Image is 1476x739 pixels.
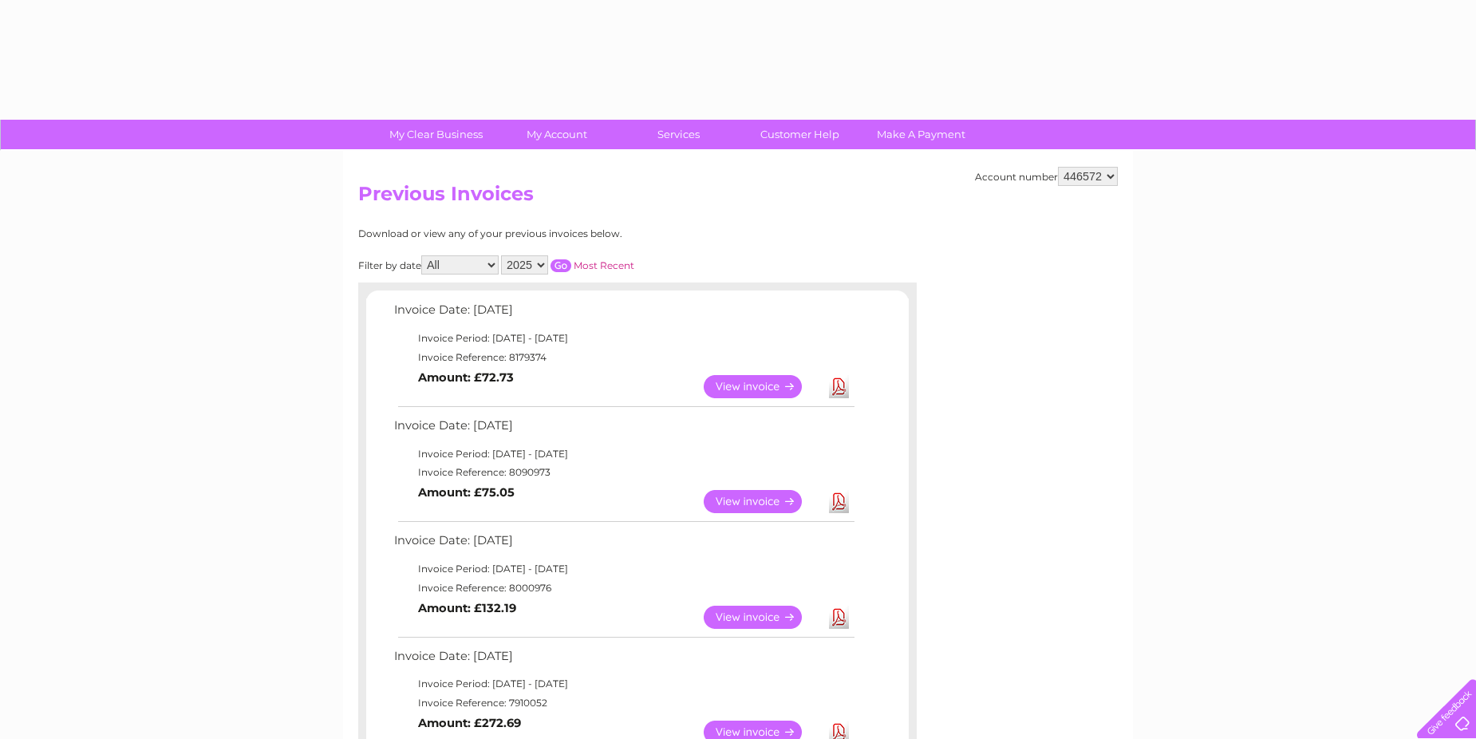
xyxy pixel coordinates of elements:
[704,490,821,513] a: View
[418,716,521,730] b: Amount: £272.69
[418,370,514,385] b: Amount: £72.73
[370,120,502,149] a: My Clear Business
[734,120,866,149] a: Customer Help
[704,606,821,629] a: View
[390,329,857,348] td: Invoice Period: [DATE] - [DATE]
[975,167,1118,186] div: Account number
[358,183,1118,213] h2: Previous Invoices
[704,375,821,398] a: View
[390,415,857,445] td: Invoice Date: [DATE]
[390,559,857,579] td: Invoice Period: [DATE] - [DATE]
[390,463,857,482] td: Invoice Reference: 8090973
[358,228,777,239] div: Download or view any of your previous invoices below.
[390,579,857,598] td: Invoice Reference: 8000976
[829,375,849,398] a: Download
[390,445,857,464] td: Invoice Period: [DATE] - [DATE]
[390,674,857,694] td: Invoice Period: [DATE] - [DATE]
[418,485,515,500] b: Amount: £75.05
[829,606,849,629] a: Download
[390,299,857,329] td: Invoice Date: [DATE]
[390,530,857,559] td: Invoice Date: [DATE]
[829,490,849,513] a: Download
[855,120,987,149] a: Make A Payment
[418,601,516,615] b: Amount: £132.19
[358,255,777,275] div: Filter by date
[390,694,857,713] td: Invoice Reference: 7910052
[390,646,857,675] td: Invoice Date: [DATE]
[574,259,634,271] a: Most Recent
[613,120,744,149] a: Services
[390,348,857,367] td: Invoice Reference: 8179374
[491,120,623,149] a: My Account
